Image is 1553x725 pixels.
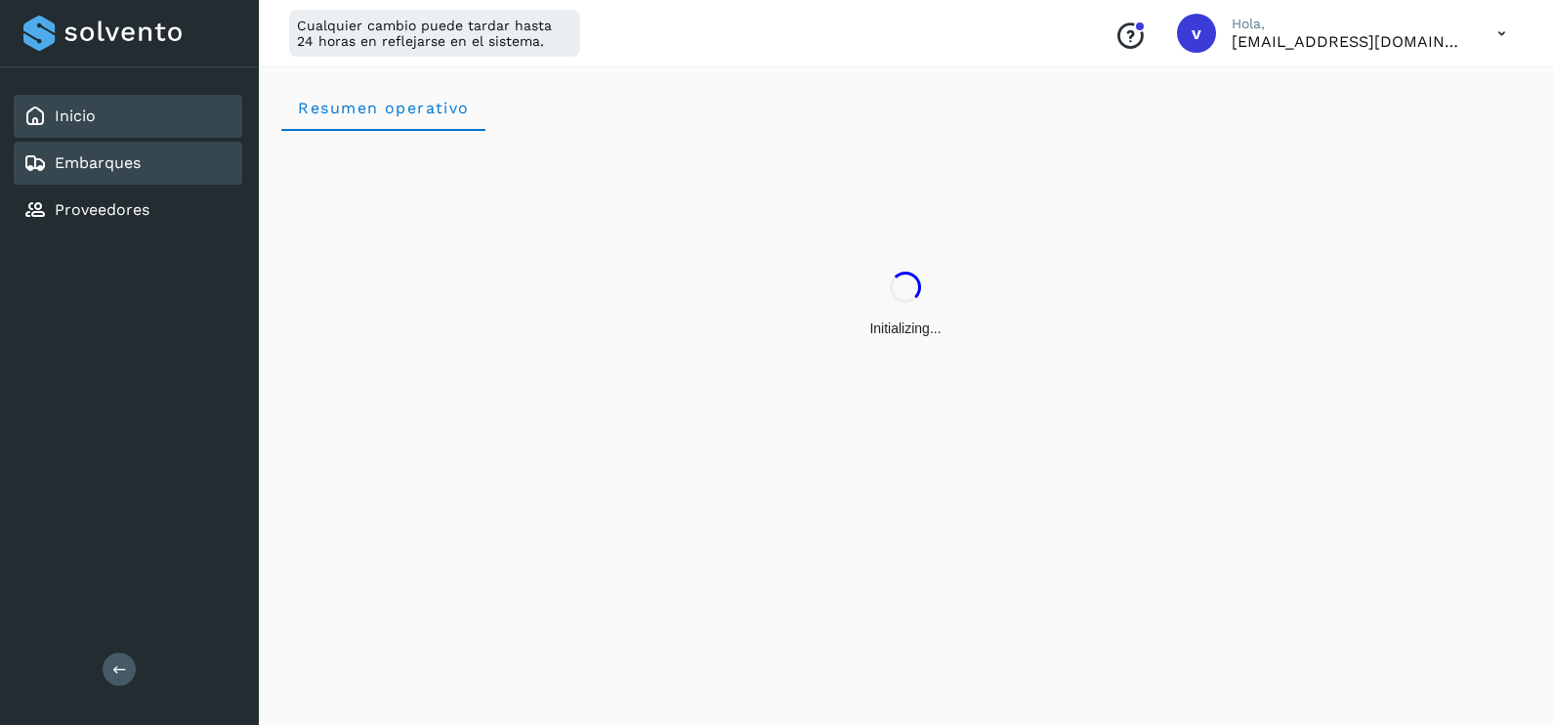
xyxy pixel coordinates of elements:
[289,10,580,57] div: Cualquier cambio puede tardar hasta 24 horas en reflejarse en el sistema.
[14,189,242,232] div: Proveedores
[297,99,470,117] span: Resumen operativo
[55,153,141,172] a: Embarques
[55,200,149,219] a: Proveedores
[14,95,242,138] div: Inicio
[14,142,242,185] div: Embarques
[1232,16,1466,32] p: Hola,
[55,107,96,125] a: Inicio
[1232,32,1466,51] p: vaymartinez@niagarawater.com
